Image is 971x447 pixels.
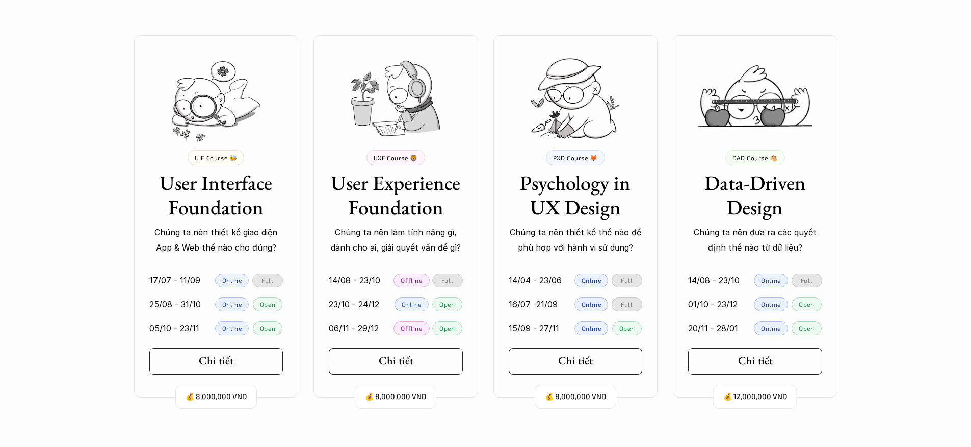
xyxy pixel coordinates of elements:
[621,301,633,308] p: Full
[619,325,635,332] p: Open
[509,296,558,312] p: 16/07 -21/09
[688,320,738,336] p: 20/11 - 28/01
[401,325,422,332] p: Offline
[688,348,822,375] a: Chi tiết
[149,272,200,288] p: 17/07 - 11/09
[509,320,559,336] p: 15/09 - 27/11
[582,325,601,332] p: Online
[149,225,283,256] p: Chúng ta nên thiết kế giao diện App & Web thế nào cho đúng?
[761,325,781,332] p: Online
[374,154,418,161] p: UXF Course 🦁
[199,354,233,367] h5: Chi tiết
[621,277,633,284] p: Full
[222,325,242,332] p: Online
[329,348,463,375] a: Chi tiết
[582,301,601,308] p: Online
[723,390,787,404] p: 💰 12,000,000 VND
[688,272,740,288] p: 14/08 - 23/10
[149,348,283,375] a: Chi tiết
[761,277,781,284] p: Online
[186,390,247,404] p: 💰 8,000,000 VND
[329,272,380,288] p: 14/08 - 23/10
[261,277,273,284] p: Full
[402,301,422,308] p: Online
[761,301,781,308] p: Online
[149,320,199,336] p: 05/10 - 23/11
[553,154,598,161] p: PXD Course 🦊
[260,301,275,308] p: Open
[688,296,738,312] p: 01/10 - 23/12
[195,154,237,161] p: UIF Course 🐝
[545,390,606,404] p: 💰 8,000,000 VND
[149,296,201,312] p: 25/08 - 31/10
[801,277,812,284] p: Full
[688,225,822,256] p: Chúng ta nên đưa ra các quyết định thế nào từ dữ liệu?
[329,170,463,219] h3: User Experience Foundation
[509,272,562,288] p: 14/04 - 23/06
[441,277,453,284] p: Full
[509,225,643,256] p: Chúng ta nên thiết kế thế nào để phù hợp với hành vi sử dụng?
[688,170,822,219] h3: Data-Driven Design
[260,325,275,332] p: Open
[329,320,379,336] p: 06/11 - 29/12
[222,277,242,284] p: Online
[222,301,242,308] p: Online
[439,301,455,308] p: Open
[439,325,455,332] p: Open
[379,354,413,367] h5: Chi tiết
[149,170,283,219] h3: User Interface Foundation
[365,390,426,404] p: 💰 8,000,000 VND
[509,170,643,219] h3: Psychology in UX Design
[329,296,379,312] p: 23/10 - 24/12
[732,154,778,161] p: DAD Course 🐴
[509,348,643,375] a: Chi tiết
[738,354,773,367] h5: Chi tiết
[799,325,814,332] p: Open
[558,354,593,367] h5: Chi tiết
[329,225,463,256] p: Chúng ta nên làm tính năng gì, dành cho ai, giải quyết vấn đề gì?
[401,277,422,284] p: Offline
[582,277,601,284] p: Online
[799,301,814,308] p: Open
